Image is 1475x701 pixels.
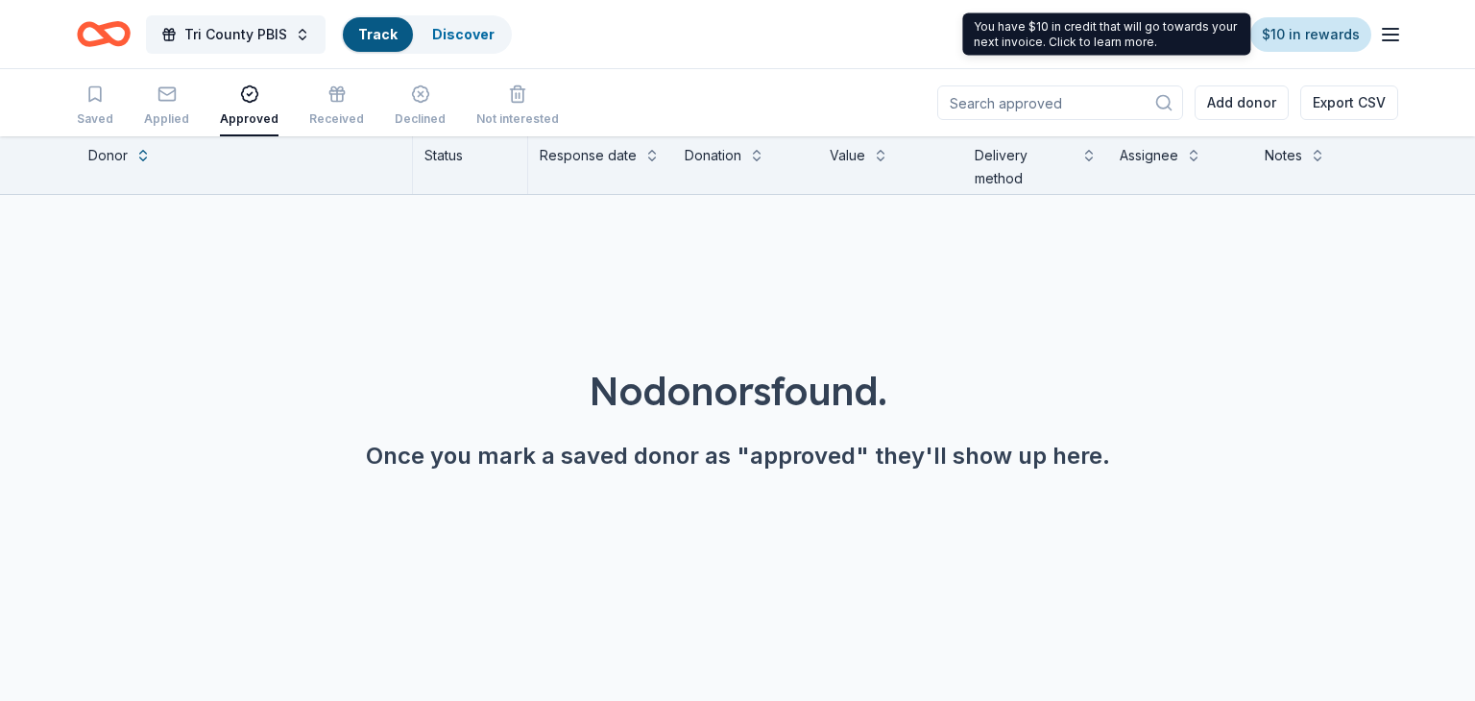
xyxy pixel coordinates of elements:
[77,12,131,57] a: Home
[341,15,512,54] button: TrackDiscover
[1250,17,1371,52] a: $10 in rewards
[1120,144,1178,167] div: Assignee
[144,111,189,127] div: Applied
[46,364,1429,418] div: No donors found.
[1265,144,1302,167] div: Notes
[220,77,278,136] button: Approved
[476,77,559,136] button: Not interested
[395,111,446,127] div: Declined
[975,144,1074,190] div: Delivery method
[77,111,113,127] div: Saved
[937,85,1183,120] input: Search approved
[432,26,495,42] a: Discover
[77,77,113,136] button: Saved
[220,111,278,127] div: Approved
[358,26,398,42] a: Track
[309,77,364,136] button: Received
[309,111,364,127] div: Received
[184,23,287,46] span: Tri County PBIS
[146,15,326,54] button: Tri County PBIS
[1195,85,1289,120] button: Add donor
[962,13,1250,56] div: You have $10 in credit that will go towards your next invoice. Click to learn more.
[395,77,446,136] button: Declined
[685,144,741,167] div: Donation
[46,441,1429,471] div: Once you mark a saved donor as "approved" they'll show up here.
[413,136,528,194] div: Status
[540,144,637,167] div: Response date
[830,144,865,167] div: Value
[88,144,128,167] div: Donor
[1300,85,1398,120] button: Export CSV
[144,77,189,136] button: Applied
[476,111,559,127] div: Not interested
